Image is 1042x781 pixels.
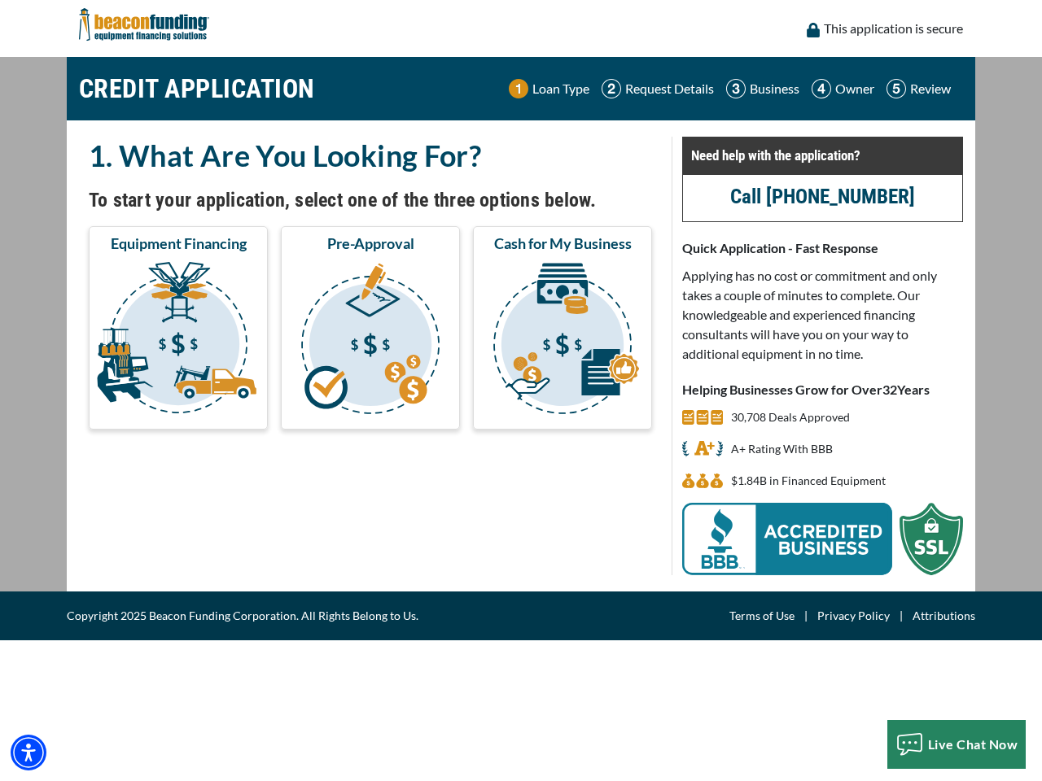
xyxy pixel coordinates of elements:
button: Pre-Approval [281,226,460,430]
span: Copyright 2025 Beacon Funding Corporation. All Rights Belong to Us. [67,606,418,626]
div: Accessibility Menu [11,735,46,770]
p: Loan Type [532,79,589,98]
p: A+ Rating With BBB [731,439,833,459]
span: Cash for My Business [494,233,632,253]
img: Step 1 [509,79,528,98]
img: Pre-Approval [284,260,457,422]
h4: To start your application, select one of the three options below. [89,186,652,214]
a: Attributions [913,606,975,626]
a: call (847) 897-2499 [730,185,915,208]
a: Terms of Use [729,606,795,626]
img: BBB Acredited Business and SSL Protection [682,503,963,575]
img: Step 4 [812,79,831,98]
p: Owner [835,79,874,98]
button: Equipment Financing [89,226,268,430]
span: Pre-Approval [327,233,414,253]
button: Live Chat Now [887,720,1027,769]
p: Request Details [625,79,714,98]
p: Review [910,79,951,98]
span: Live Chat Now [928,736,1018,752]
img: Step 5 [887,79,906,98]
h2: 1. What Are You Looking For? [89,137,652,174]
img: Step 2 [602,79,621,98]
p: Need help with the application? [691,146,954,165]
h1: CREDIT APPLICATION [79,65,315,112]
span: Equipment Financing [111,233,247,253]
p: 30,708 Deals Approved [731,408,850,427]
img: Cash for My Business [476,260,649,422]
span: | [795,606,817,626]
p: Applying has no cost or commitment and only takes a couple of minutes to complete. Our knowledgea... [682,266,963,364]
p: Quick Application - Fast Response [682,238,963,258]
p: Business [750,79,799,98]
p: $1,836,212,621 in Financed Equipment [731,471,886,491]
p: This application is secure [824,19,963,38]
img: Equipment Financing [92,260,265,422]
a: Privacy Policy [817,606,890,626]
span: | [890,606,913,626]
button: Cash for My Business [473,226,652,430]
img: lock icon to convery security [807,23,820,37]
span: 32 [882,382,897,397]
img: Step 3 [726,79,746,98]
p: Helping Businesses Grow for Over Years [682,380,963,399]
